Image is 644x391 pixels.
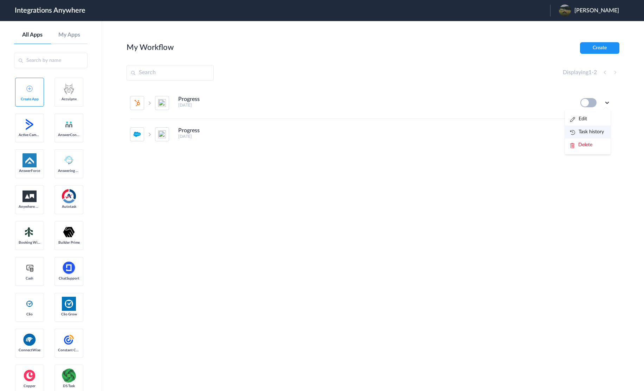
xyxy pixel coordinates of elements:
[62,225,76,239] img: builder-prime-logo.svg
[15,6,85,15] h1: Integrations Anywhere
[19,133,40,137] span: Active Campaign
[178,96,200,103] h4: Progress
[563,69,597,76] h4: Displaying -
[578,142,592,147] span: Delete
[62,189,76,203] img: autotask.png
[58,312,80,316] span: Clio Grow
[594,70,597,75] span: 2
[22,226,37,238] img: Setmore_Logo.svg
[58,97,80,101] span: AccuLynx
[127,43,174,52] h2: My Workflow
[58,276,80,281] span: ChatSupport
[559,5,571,17] img: pexels-mrwson-4275885.jpg
[574,7,619,14] span: [PERSON_NAME]
[127,65,214,81] input: Search
[19,241,40,245] span: Booking Widget
[58,169,80,173] span: Answering Service
[570,129,604,134] a: Task history
[19,276,40,281] span: Cash
[58,348,80,352] span: Constant Contact
[19,205,40,209] span: Anywhere Works
[19,169,40,173] span: AnswerForce
[19,312,40,316] span: Clio
[62,153,76,167] img: Answering_service.png
[51,32,88,38] a: My Apps
[58,133,80,137] span: AnswerConnect
[62,82,76,96] img: acculynx-logo.svg
[62,333,76,347] img: constant-contact.svg
[178,103,571,108] h5: [DATE]
[22,333,37,346] img: connectwise.png
[25,264,34,272] img: cash-logo.svg
[62,297,76,311] img: Clio.jpg
[580,42,619,54] button: Create
[14,53,88,68] input: Search by name
[22,191,37,202] img: aww.png
[58,384,80,388] span: DS Task
[25,300,34,308] img: clio-logo.svg
[19,384,40,388] span: Copper
[22,117,37,132] img: active-campaign-logo.svg
[58,241,80,245] span: Builder Prime
[19,348,40,352] span: ConnectWise
[588,70,592,75] span: 1
[22,153,37,167] img: af-app-logo.svg
[62,261,76,275] img: chatsupport-icon.svg
[19,97,40,101] span: Create App
[62,368,76,383] img: distributedSource.png
[22,368,37,383] img: copper-logo.svg
[178,134,571,139] h5: [DATE]
[178,127,200,134] h4: Progress
[14,32,51,38] a: All Apps
[58,205,80,209] span: Autotask
[570,116,587,121] a: Edit
[26,85,33,92] img: add-icon.svg
[65,120,73,129] img: answerconnect-logo.svg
